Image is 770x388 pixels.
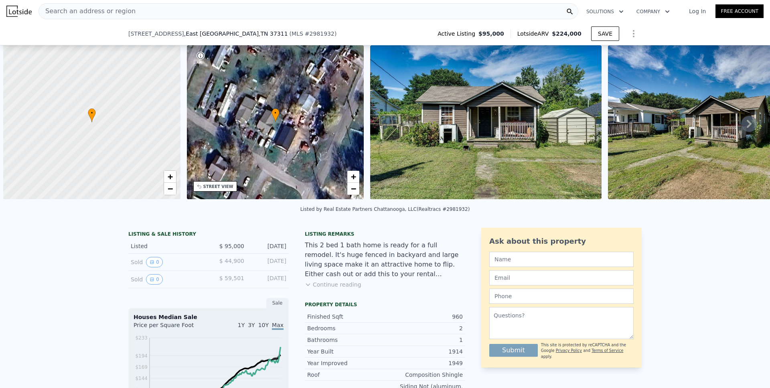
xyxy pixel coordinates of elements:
[307,348,385,356] div: Year Built
[580,4,630,19] button: Solutions
[305,231,465,237] div: Listing remarks
[259,30,288,37] span: , TN 37311
[541,342,634,360] div: This site is protected by reCAPTCHA and the Google and apply.
[347,171,359,183] a: Zoom in
[438,30,478,38] span: Active Listing
[131,242,202,250] div: Listed
[251,257,286,267] div: [DATE]
[135,364,148,370] tspan: $169
[164,183,176,195] a: Zoom out
[347,183,359,195] a: Zoom out
[385,313,463,321] div: 960
[88,109,96,117] span: •
[351,172,356,182] span: +
[489,252,634,267] input: Name
[385,336,463,344] div: 1
[715,4,764,18] a: Free Account
[135,353,148,359] tspan: $194
[385,359,463,367] div: 1949
[305,281,361,289] button: Continue reading
[39,6,136,16] span: Search an address or region
[478,30,504,38] span: $95,000
[219,275,244,281] span: $ 59,501
[489,270,634,285] input: Email
[290,30,337,38] div: ( )
[307,324,385,332] div: Bedrooms
[167,172,172,182] span: +
[552,30,582,37] span: $224,000
[219,258,244,264] span: $ 44,900
[134,321,209,334] div: Price per Square Foot
[146,274,163,285] button: View historical data
[489,344,538,357] button: Submit
[370,45,602,199] img: Sale: 167586262 Parcel: 92615133
[266,298,289,308] div: Sale
[251,242,286,250] div: [DATE]
[307,336,385,344] div: Bathrooms
[184,30,288,38] span: , East [GEOGRAPHIC_DATA]
[630,4,676,19] button: Company
[385,324,463,332] div: 2
[300,206,470,212] div: Listed by Real Estate Partners Chattanooga, LLC (Realtracs #2981932)
[128,231,289,239] div: LISTING & SALE HISTORY
[203,184,233,190] div: STREET VIEW
[305,30,334,37] span: # 2981932
[219,243,244,249] span: $ 95,000
[146,257,163,267] button: View historical data
[556,348,582,353] a: Privacy Policy
[307,313,385,321] div: Finished Sqft
[272,109,280,117] span: •
[351,184,356,194] span: −
[131,274,202,285] div: Sold
[135,335,148,341] tspan: $233
[592,348,623,353] a: Terms of Service
[385,371,463,379] div: Composition Shingle
[134,313,284,321] div: Houses Median Sale
[6,6,32,17] img: Lotside
[88,108,96,122] div: •
[135,376,148,381] tspan: $144
[167,184,172,194] span: −
[258,322,269,328] span: 10Y
[307,371,385,379] div: Roof
[489,236,634,247] div: Ask about this property
[292,30,303,37] span: MLS
[307,359,385,367] div: Year Improved
[517,30,552,38] span: Lotside ARV
[272,322,284,330] span: Max
[385,348,463,356] div: 1914
[131,257,202,267] div: Sold
[591,26,619,41] button: SAVE
[626,26,642,42] button: Show Options
[679,7,715,15] a: Log In
[128,30,184,38] span: [STREET_ADDRESS]
[489,289,634,304] input: Phone
[238,322,245,328] span: 1Y
[305,301,465,308] div: Property details
[305,240,465,279] div: This 2 bed 1 bath home is ready for a full remodel. It's huge fenced in backyard and large living...
[164,171,176,183] a: Zoom in
[272,108,280,122] div: •
[251,274,286,285] div: [DATE]
[248,322,255,328] span: 3Y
